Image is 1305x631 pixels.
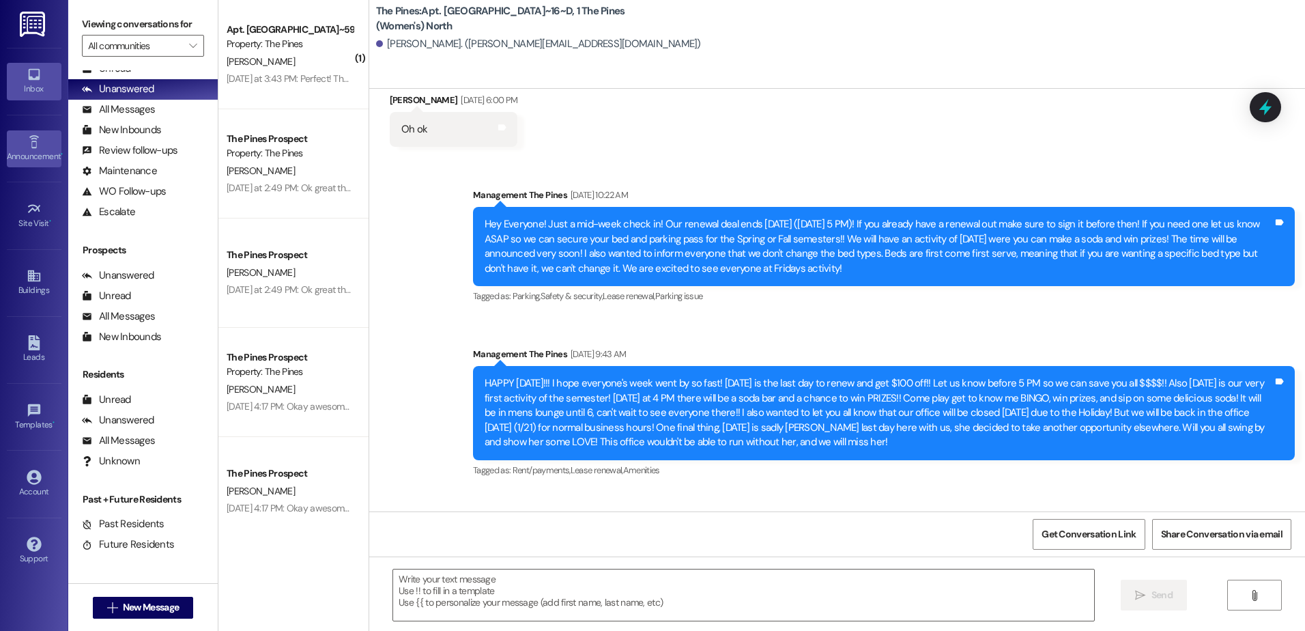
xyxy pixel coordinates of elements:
div: Management The Pines [473,188,1295,207]
div: [DATE] 9:43 AM [567,347,627,361]
div: All Messages [82,434,155,448]
div: Unread [82,289,131,303]
a: Account [7,466,61,503]
img: ResiDesk Logo [20,12,48,37]
span: [PERSON_NAME] [227,485,295,497]
i:  [107,602,117,613]
div: Unanswered [82,268,154,283]
div: Review follow-ups [82,143,177,158]
span: • [49,216,51,226]
div: [PERSON_NAME]. ([PERSON_NAME][EMAIL_ADDRESS][DOMAIN_NAME]) [376,37,701,51]
span: [PERSON_NAME] [227,266,295,279]
div: Management The Pines [473,347,1295,366]
span: • [61,150,63,159]
div: Oh ok [401,122,427,137]
div: Unread [82,393,131,407]
div: [PERSON_NAME] [390,93,517,112]
div: Hey Everyone! Just a mid-week check in! Our renewal deal ends [DATE] ([DATE] 5 PM)! If you alread... [485,217,1273,276]
div: Past Residents [82,517,164,531]
i:  [1135,590,1145,601]
span: Lease renewal , [571,464,623,476]
div: Property: The Pines [227,146,353,160]
span: [PERSON_NAME] [227,55,295,68]
div: Prospects [68,243,218,257]
div: Maintenance [82,164,157,178]
a: Support [7,533,61,570]
button: Send [1121,580,1187,611]
div: Residents [68,367,218,382]
div: Property: The Pines [227,365,353,379]
b: The Pines: Apt. [GEOGRAPHIC_DATA]~16~D, 1 The Pines (Women's) North [376,4,649,33]
div: Escalate [82,205,135,219]
div: New Inbounds [82,123,161,137]
button: Get Conversation Link [1033,519,1145,550]
span: Get Conversation Link [1042,527,1136,542]
span: Parking issue [655,290,703,302]
a: Inbox [7,63,61,100]
div: Unanswered [82,413,154,427]
div: All Messages [82,309,155,324]
button: New Message [93,597,194,619]
div: Tagged as: [473,286,1295,306]
div: All Messages [82,102,155,117]
span: Rent/payments , [513,464,571,476]
i:  [189,40,197,51]
div: [DATE] 10:22 AM [567,188,628,202]
button: Share Conversation via email [1152,519,1291,550]
div: [DATE] at 2:49 PM: Ok great thank you [227,182,376,194]
div: Unknown [82,454,140,468]
a: Leads [7,331,61,368]
span: New Message [123,600,179,615]
a: Site Visit • [7,197,61,234]
span: [PERSON_NAME] [227,383,295,395]
div: New Inbounds [82,330,161,344]
div: Future Residents [82,537,174,552]
div: [DATE] 4:17 PM: Okay awesome!! [227,502,354,514]
span: Amenities [623,464,660,476]
a: Templates • [7,399,61,436]
div: Property: The Pines [227,37,353,51]
div: The Pines Prospect [227,466,353,481]
span: • [53,418,55,427]
div: [DATE] 6:00 PM [457,93,517,107]
div: Past + Future Residents [68,492,218,507]
span: Lease renewal , [603,290,655,302]
div: WO Follow-ups [82,184,166,199]
span: Parking , [513,290,541,302]
div: [DATE] 4:17 PM: Okay awesome!! [227,400,354,412]
a: Buildings [7,264,61,301]
input: All communities [88,35,182,57]
span: Share Conversation via email [1161,527,1282,542]
div: The Pines Prospect [227,350,353,365]
div: The Pines Prospect [227,248,353,262]
div: Unanswered [82,82,154,96]
i:  [1249,590,1259,601]
div: The Pines Prospect [227,132,353,146]
div: [DATE] at 2:49 PM: Ok great thank you [227,283,376,296]
div: HAPPY [DATE]!!! I hope everyone's week went by so fast! [DATE] is the last day to renew and get $... [485,376,1273,449]
div: Apt. [GEOGRAPHIC_DATA]~59~B, 1 The Pines (Men's) South [227,23,353,37]
div: [DATE] at 3:43 PM: Perfect! Thank you so much! [227,72,413,85]
span: Safety & security , [541,290,603,302]
span: Send [1151,588,1173,602]
div: Tagged as: [473,460,1295,480]
label: Viewing conversations for [82,14,204,35]
span: [PERSON_NAME] [227,165,295,177]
